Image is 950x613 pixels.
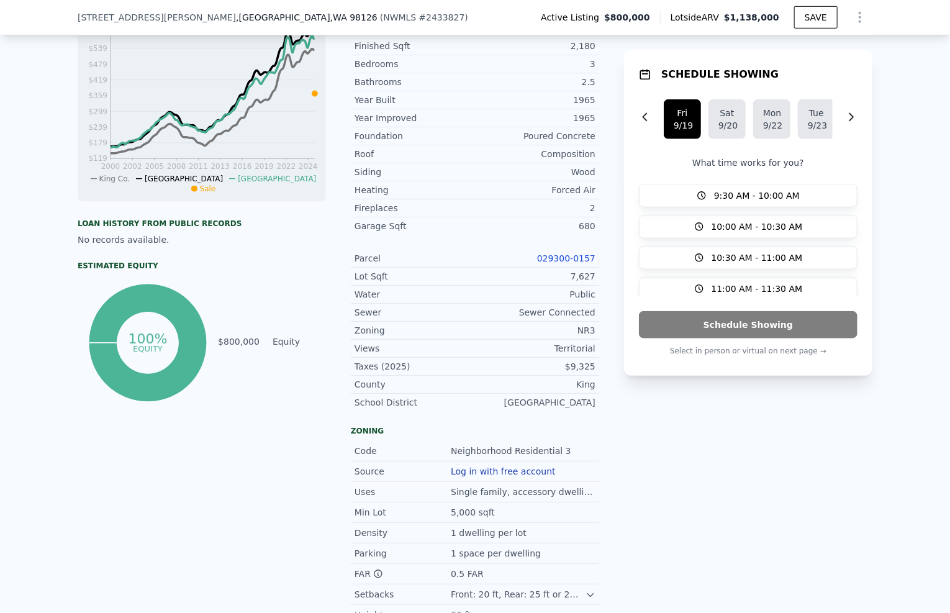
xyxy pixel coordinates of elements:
[78,219,326,229] div: Loan history from public records
[724,12,779,22] span: $1,138,000
[88,44,107,53] tspan: $539
[355,324,475,337] div: Zoning
[639,157,857,169] p: What time works for you?
[661,67,779,82] h1: SCHEDULE SHOWING
[355,112,475,124] div: Year Improved
[475,360,595,373] div: $9,325
[714,189,800,202] span: 9:30 AM - 10:00 AM
[355,166,475,178] div: Siding
[355,202,475,214] div: Fireplaces
[355,396,475,409] div: School District
[475,288,595,301] div: Public
[475,112,595,124] div: 1965
[88,76,107,84] tspan: $419
[451,527,529,539] div: 1 dwelling per lot
[299,162,318,171] tspan: 2024
[808,119,825,132] div: 9/23
[189,162,208,171] tspan: 2011
[475,40,595,52] div: 2,180
[145,162,164,171] tspan: 2005
[128,331,167,347] tspan: 100%
[78,261,326,271] div: Estimated Equity
[451,547,543,560] div: 1 space per dwelling
[380,11,468,24] div: ( )
[330,12,378,22] span: , WA 98126
[78,11,236,24] span: [STREET_ADDRESS][PERSON_NAME]
[712,252,803,264] span: 10:30 AM - 11:00 AM
[451,445,574,457] div: Neighborhood Residential 3
[475,378,595,391] div: King
[277,162,296,171] tspan: 2022
[355,342,475,355] div: Views
[211,162,230,171] tspan: 2013
[794,6,838,29] button: SAVE
[355,40,475,52] div: Finished Sqft
[355,270,475,283] div: Lot Sqft
[718,107,736,119] div: Sat
[639,184,857,207] button: 9:30 AM - 10:00 AM
[355,360,475,373] div: Taxes (2025)
[475,202,595,214] div: 2
[639,215,857,238] button: 10:00 AM - 10:30 AM
[133,344,163,353] tspan: equity
[355,445,451,457] div: Code
[200,184,216,193] span: Sale
[88,138,107,147] tspan: $179
[639,343,857,358] p: Select in person or virtual on next page →
[475,342,595,355] div: Territorial
[355,306,475,319] div: Sewer
[475,130,595,142] div: Poured Concrete
[88,60,107,69] tspan: $479
[355,220,475,232] div: Garage Sqft
[145,175,223,183] span: [GEOGRAPHIC_DATA]
[475,396,595,409] div: [GEOGRAPHIC_DATA]
[99,175,130,183] span: King Co.
[475,148,595,160] div: Composition
[270,335,326,348] td: Equity
[355,130,475,142] div: Foundation
[355,288,475,301] div: Water
[475,270,595,283] div: 7,627
[604,11,650,24] span: $800,000
[708,99,746,139] button: Sat9/20
[674,107,691,119] div: Fri
[674,119,691,132] div: 9/19
[451,588,586,601] div: Front: 20 ft, Rear: 25 ft or 20% of lot depth (min. 10 ft), Side: 5 ft
[475,58,595,70] div: 3
[798,99,835,139] button: Tue9/23
[475,166,595,178] div: Wood
[475,306,595,319] div: Sewer Connected
[639,277,857,301] button: 11:00 AM - 11:30 AM
[355,184,475,196] div: Heating
[236,11,378,24] span: , [GEOGRAPHIC_DATA]
[475,324,595,337] div: NR3
[639,246,857,270] button: 10:30 AM - 11:00 AM
[355,58,475,70] div: Bedrooms
[383,12,416,22] span: NWMLS
[475,76,595,88] div: 2.5
[475,94,595,106] div: 1965
[217,335,260,348] td: $800,000
[451,466,556,476] button: Log in with free account
[355,568,451,580] div: FAR
[808,107,825,119] div: Tue
[541,11,604,24] span: Active Listing
[451,568,486,580] div: 0.5 FAR
[355,527,451,539] div: Density
[664,99,701,139] button: Fri9/19
[355,94,475,106] div: Year Built
[88,155,107,163] tspan: $119
[763,119,780,132] div: 9/22
[671,11,724,24] span: Lotside ARV
[355,378,475,391] div: County
[88,107,107,116] tspan: $299
[475,220,595,232] div: 680
[255,162,274,171] tspan: 2019
[763,107,780,119] div: Mon
[718,119,736,132] div: 9/20
[418,12,464,22] span: # 2433827
[355,547,451,560] div: Parking
[78,234,326,246] div: No records available.
[537,253,595,263] a: 029300-0157
[475,184,595,196] div: Forced Air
